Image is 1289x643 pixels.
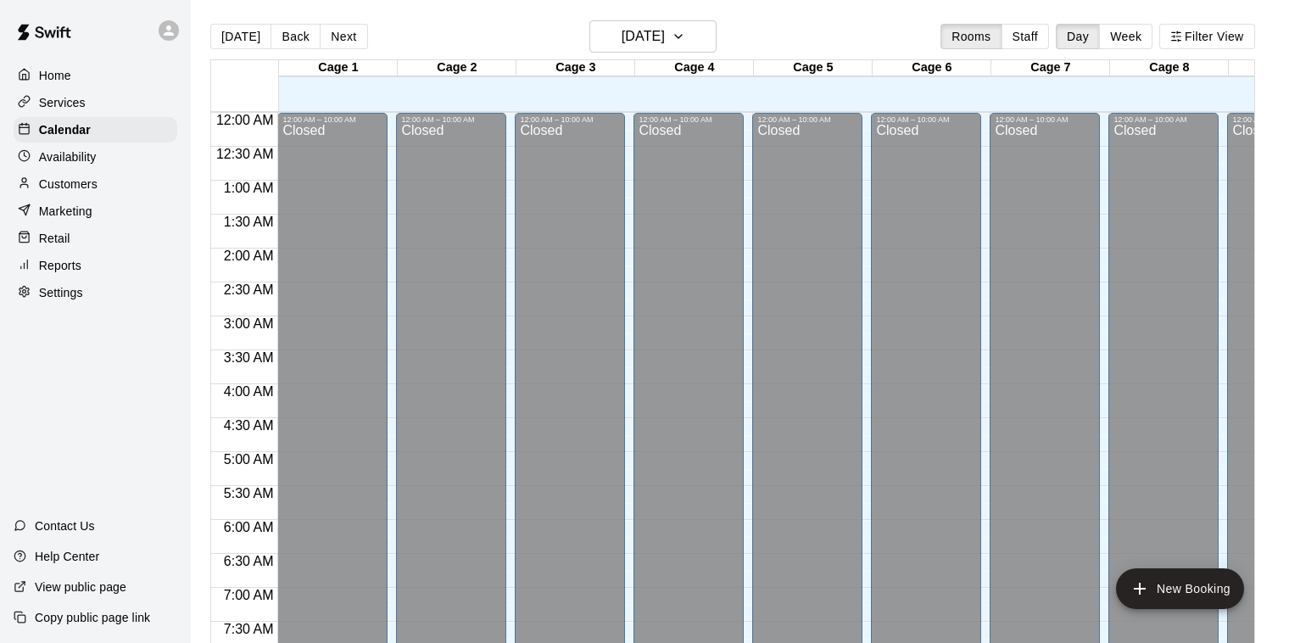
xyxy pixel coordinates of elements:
span: 7:00 AM [220,588,278,602]
p: Reports [39,257,81,274]
span: 4:30 AM [220,418,278,433]
p: Contact Us [35,517,95,534]
div: Cage 6 [873,60,991,76]
span: 3:30 AM [220,350,278,365]
span: 3:00 AM [220,316,278,331]
div: Cage 2 [398,60,516,76]
a: Retail [14,226,177,251]
p: Copy public page link [35,609,150,626]
a: Calendar [14,117,177,143]
a: Availability [14,144,177,170]
button: Filter View [1159,24,1254,49]
p: Availability [39,148,97,165]
div: Cage 4 [635,60,754,76]
span: 6:00 AM [220,520,278,534]
a: Customers [14,171,177,197]
div: 12:00 AM – 10:00 AM [401,115,501,124]
div: 12:00 AM – 10:00 AM [995,115,1095,124]
div: 12:00 AM – 10:00 AM [757,115,857,124]
span: 2:00 AM [220,249,278,263]
h6: [DATE] [622,25,665,48]
p: Help Center [35,548,99,565]
p: Marketing [39,203,92,220]
p: Calendar [39,121,91,138]
button: Day [1056,24,1100,49]
a: Marketing [14,198,177,224]
span: 2:30 AM [220,282,278,297]
span: 4:00 AM [220,384,278,399]
span: 7:30 AM [220,622,278,636]
div: 12:00 AM – 10:00 AM [639,115,739,124]
span: 5:30 AM [220,486,278,500]
button: Week [1099,24,1152,49]
a: Home [14,63,177,88]
div: Cage 1 [279,60,398,76]
button: Back [271,24,321,49]
a: Settings [14,280,177,305]
div: 12:00 AM – 10:00 AM [876,115,976,124]
div: 12:00 AM – 10:00 AM [520,115,620,124]
div: Cage 5 [754,60,873,76]
div: 12:00 AM – 10:00 AM [282,115,382,124]
span: 12:00 AM [212,113,278,127]
p: Retail [39,230,70,247]
button: [DATE] [210,24,271,49]
a: Services [14,90,177,115]
p: Customers [39,176,98,193]
button: [DATE] [589,20,717,53]
span: 1:30 AM [220,215,278,229]
span: 1:00 AM [220,181,278,195]
button: add [1116,568,1244,609]
button: Rooms [940,24,1002,49]
a: Reports [14,253,177,278]
p: Services [39,94,86,111]
div: Cage 8 [1110,60,1229,76]
p: View public page [35,579,126,595]
div: 12:00 AM – 10:00 AM [1113,115,1214,124]
span: 6:30 AM [220,554,278,568]
div: Cage 7 [991,60,1110,76]
button: Next [320,24,367,49]
span: 5:00 AM [220,452,278,467]
span: 12:30 AM [212,147,278,161]
p: Home [39,67,71,84]
button: Staff [1002,24,1050,49]
div: Cage 3 [516,60,635,76]
p: Settings [39,284,83,301]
